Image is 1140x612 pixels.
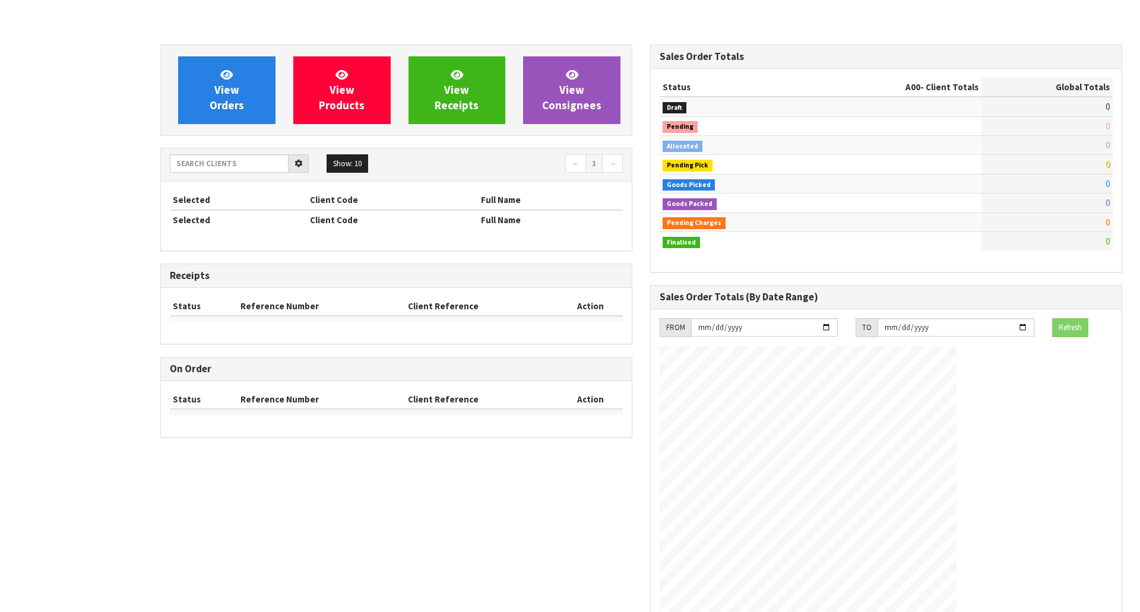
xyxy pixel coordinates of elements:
th: Client Reference [405,297,558,316]
input: Search clients [170,154,289,173]
a: 1 [585,154,603,173]
th: Full Name [478,210,623,229]
th: Selected [170,210,307,229]
th: Client Reference [405,390,558,409]
span: View Products [319,68,365,112]
span: Allocated [663,141,702,153]
th: - Client Totals [809,78,981,97]
th: Reference Number [237,390,406,409]
span: 0 [1106,217,1110,228]
th: Full Name [478,191,623,210]
span: Pending [663,121,698,133]
h3: Sales Order Totals (By Date Range) [660,291,1113,303]
span: Pending Charges [663,217,726,229]
th: Action [558,297,623,316]
h3: On Order [170,363,623,375]
th: Status [660,78,809,97]
span: 0 [1106,158,1110,170]
span: 0 [1106,236,1110,247]
a: → [602,154,623,173]
th: Status [170,390,237,409]
h3: Sales Order Totals [660,51,1113,62]
th: Global Totals [981,78,1113,97]
th: Action [558,390,623,409]
span: Draft [663,102,686,114]
span: Pending Pick [663,160,712,172]
th: Client Code [307,210,478,229]
span: 0 [1106,139,1110,151]
th: Reference Number [237,297,406,316]
a: ViewOrders [178,56,275,124]
th: Client Code [307,191,478,210]
h3: Receipts [170,270,623,281]
th: Selected [170,191,307,210]
a: ← [565,154,586,173]
span: 0 [1106,178,1110,189]
span: Goods Packed [663,198,717,210]
span: 0 [1106,121,1110,132]
th: Status [170,297,237,316]
span: 0 [1106,101,1110,112]
span: View Consignees [542,68,601,112]
button: Refresh [1052,318,1088,337]
div: FROM [660,318,691,337]
div: TO [856,318,878,337]
span: View Receipts [435,68,479,112]
span: 0 [1106,197,1110,208]
span: A00 [905,81,920,93]
span: View Orders [210,68,244,112]
button: Show: 10 [327,154,368,173]
nav: Page navigation [405,154,623,175]
a: ViewConsignees [523,56,620,124]
a: ViewProducts [293,56,391,124]
span: Goods Picked [663,179,715,191]
span: Finalised [663,237,700,249]
a: ViewReceipts [408,56,506,124]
